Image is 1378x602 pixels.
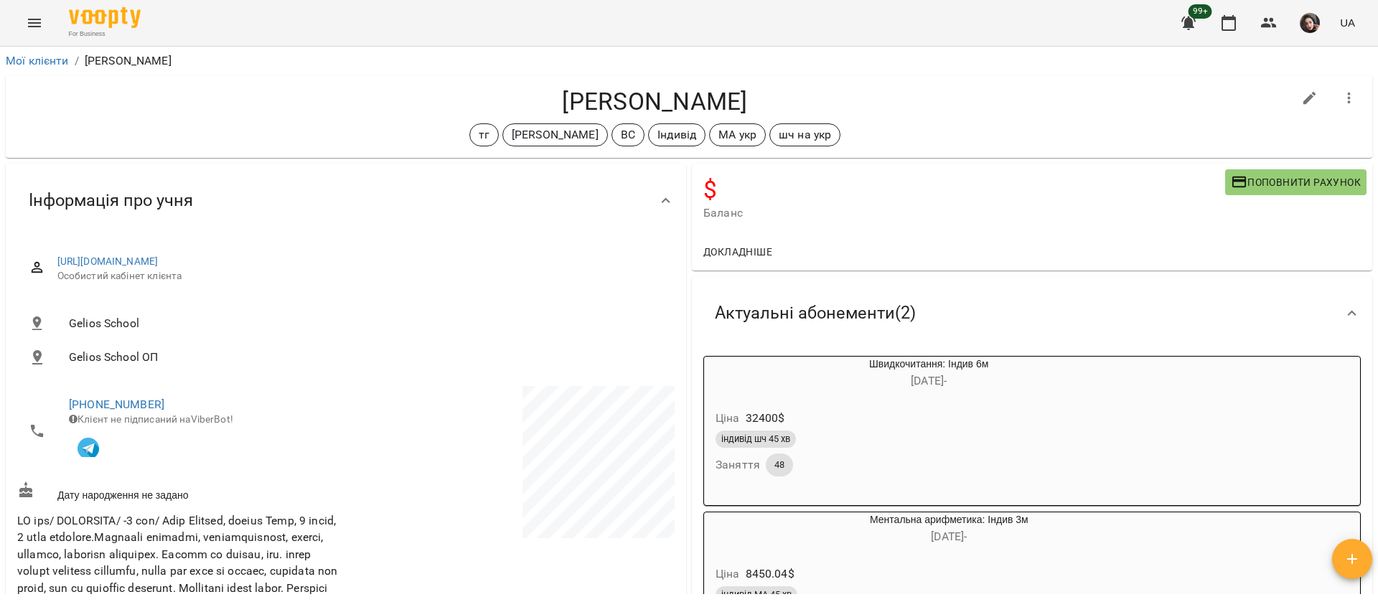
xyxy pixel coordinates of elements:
[746,410,785,427] p: 32400 $
[611,123,645,146] div: ВС
[1231,174,1361,191] span: Поповнити рахунок
[621,126,635,144] p: ВС
[17,87,1293,116] h4: [PERSON_NAME]
[85,52,172,70] p: [PERSON_NAME]
[69,398,164,411] a: [PHONE_NUMBER]
[773,512,1125,547] div: Ментальна арифметика: Індив 3м
[703,175,1225,204] h4: $
[657,126,696,144] p: Індивід
[69,7,141,28] img: Voopty Logo
[716,564,740,584] h6: Ціна
[6,52,1372,70] nav: breadcrumb
[69,315,663,332] span: Gelios School
[704,357,773,391] div: Швидкочитання: Індив 6м
[69,427,108,466] button: Клієнт підписаний на VooptyBot
[1300,13,1320,33] img: 415cf204168fa55e927162f296ff3726.jpg
[17,6,52,40] button: Menu
[769,123,840,146] div: шч на укр
[69,349,663,366] span: Gelios School ОП
[773,357,1084,391] div: Швидкочитання: Індив 6м
[704,512,773,547] div: Ментальна арифметика: Індив 3м
[715,302,916,324] span: Актуальні абонементи ( 2 )
[704,357,1084,494] button: Швидкочитання: Індив 6м[DATE]- Ціна32400$індивід шч 45 хвЗаняття48
[692,276,1372,350] div: Актуальні абонементи(2)
[29,189,193,212] span: Інформація про учня
[703,243,772,260] span: Докладніше
[512,126,599,144] p: [PERSON_NAME]
[766,458,793,471] span: 48
[479,126,489,144] p: тг
[716,588,797,601] span: індивід МА 45 хв
[716,455,760,475] h6: Заняття
[779,126,831,144] p: шч на укр
[931,530,967,543] span: [DATE] -
[75,52,79,70] li: /
[1225,169,1367,195] button: Поповнити рахунок
[718,126,756,144] p: МА укр
[69,29,141,39] span: For Business
[57,255,159,267] a: [URL][DOMAIN_NAME]
[69,413,233,425] span: Клієнт не підписаний на ViberBot!
[1334,9,1361,36] button: UA
[1340,15,1355,30] span: UA
[469,123,499,146] div: тг
[1189,4,1212,19] span: 99+
[57,269,663,283] span: Особистий кабінет клієнта
[703,204,1225,222] span: Баланс
[698,239,778,265] button: Докладніше
[14,479,346,505] div: Дату народження не задано
[502,123,608,146] div: [PERSON_NAME]
[746,565,795,583] p: 8450.04 $
[6,54,69,67] a: Мої клієнти
[6,164,686,237] div: Інформація про учня
[648,123,706,146] div: Індивід
[709,123,766,146] div: МА укр
[78,438,99,459] img: Telegram
[716,433,796,446] span: індивід шч 45 хв
[716,408,740,428] h6: Ціна
[911,374,947,387] span: [DATE] -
